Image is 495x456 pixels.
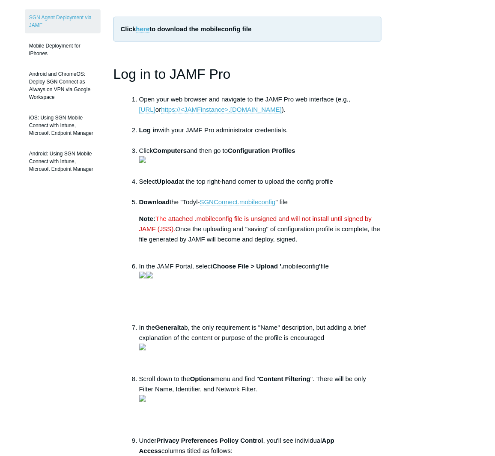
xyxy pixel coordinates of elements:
li: Scroll down to the menu and find " ". There will be only Filter Name, Identifier, and Network Fil... [139,374,382,436]
img: 20044242280339 [146,272,153,279]
img: 20045905087635 [139,156,146,163]
strong: Options [190,376,215,383]
strong: Click to download the mobileconfig file [121,25,252,33]
strong: Download [139,198,170,206]
strong: ' [319,262,321,270]
span: attached .mobileconfig file is unsigned and will not install until signed by JAMF (JSS). [139,215,372,232]
li: Open your web browser and navigate to the JAMF Pro web interface (e.g., or ). [139,94,382,125]
strong: Log in [139,126,158,134]
a: [URL] [139,106,155,113]
p: Once the uploading and "saving" of configuration profile is complete, the file generated by JAMF ... [139,214,382,255]
li: the "Todyl- " file [139,197,382,255]
a: Android and ChromeOS: Deploy SGN Connect as Always on VPN via Google Workspace [25,66,101,105]
a: SGN Agent Deployment via JAMF [25,9,101,33]
li: Select at the top right-hand corner to upload the config profile [139,176,382,197]
a: Android: Using SGN Mobile Connect with Intune, Microsoft Endpoint Manager [25,146,101,177]
strong: Computers [153,147,187,154]
li: In the JAMF Portal, select mobileconfig file [139,261,382,323]
strong: Privacy Preferences Policy Control [157,437,263,444]
li: Click and then go to [139,146,382,176]
strong: Content Filtering [259,376,310,383]
h1: Log in to JAMF Pro [113,42,382,85]
a: SGNConnect.mobileconfig [200,198,276,206]
strong: Choose File > Upload '. [212,262,283,270]
li: In the tab, the only requirement is "Name" description, but adding a brief explanation of the con... [139,323,382,374]
a: Mobile Deployment for iPhones [25,38,101,62]
strong: General [155,324,179,331]
img: 20044353828883 [139,344,146,351]
li: with your JAMF Pro administrator credentials. [139,125,382,146]
strong: Upload [157,178,179,185]
strong: Note: [139,215,155,222]
img: 20044376710419 [139,395,146,402]
span: The [155,215,167,222]
a: https://<JAMFinstance>.[DOMAIN_NAME] [161,106,282,113]
strong: Configuration Profiles [228,147,295,154]
img: 20044076555411 [139,272,146,279]
a: iOS: Using SGN Mobile Connect with Intune, Microsoft Endpoint Manager [25,110,101,141]
a: here [136,25,150,33]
